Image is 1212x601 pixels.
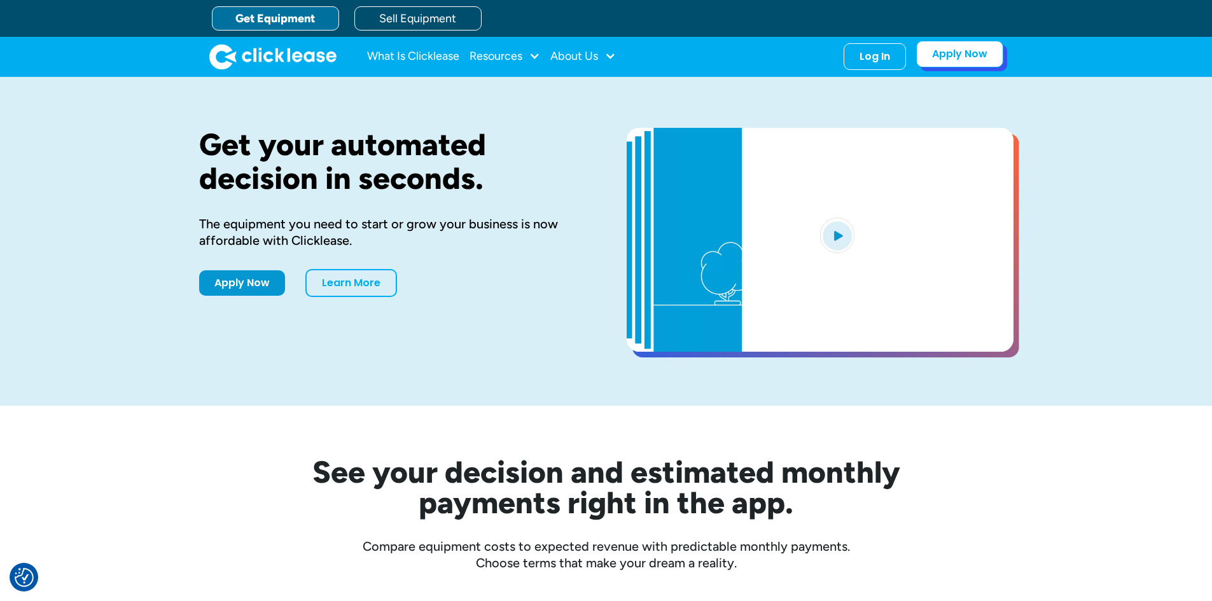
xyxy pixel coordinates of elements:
img: Clicklease logo [209,44,337,69]
a: Learn More [305,269,397,297]
div: Log In [860,50,890,63]
a: Sell Equipment [354,6,482,31]
img: Blue play button logo on a light blue circular background [820,218,854,253]
a: What Is Clicklease [367,44,459,69]
img: Revisit consent button [15,568,34,587]
button: Consent Preferences [15,568,34,587]
div: About Us [550,44,616,69]
a: open lightbox [627,128,1013,352]
h1: Get your automated decision in seconds. [199,128,586,195]
h2: See your decision and estimated monthly payments right in the app. [250,457,963,518]
a: Apply Now [916,41,1003,67]
div: Compare equipment costs to expected revenue with predictable monthly payments. Choose terms that ... [199,538,1013,571]
div: The equipment you need to start or grow your business is now affordable with Clicklease. [199,216,586,249]
a: home [209,44,337,69]
a: Apply Now [199,270,285,296]
div: Resources [470,44,540,69]
a: Get Equipment [212,6,339,31]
